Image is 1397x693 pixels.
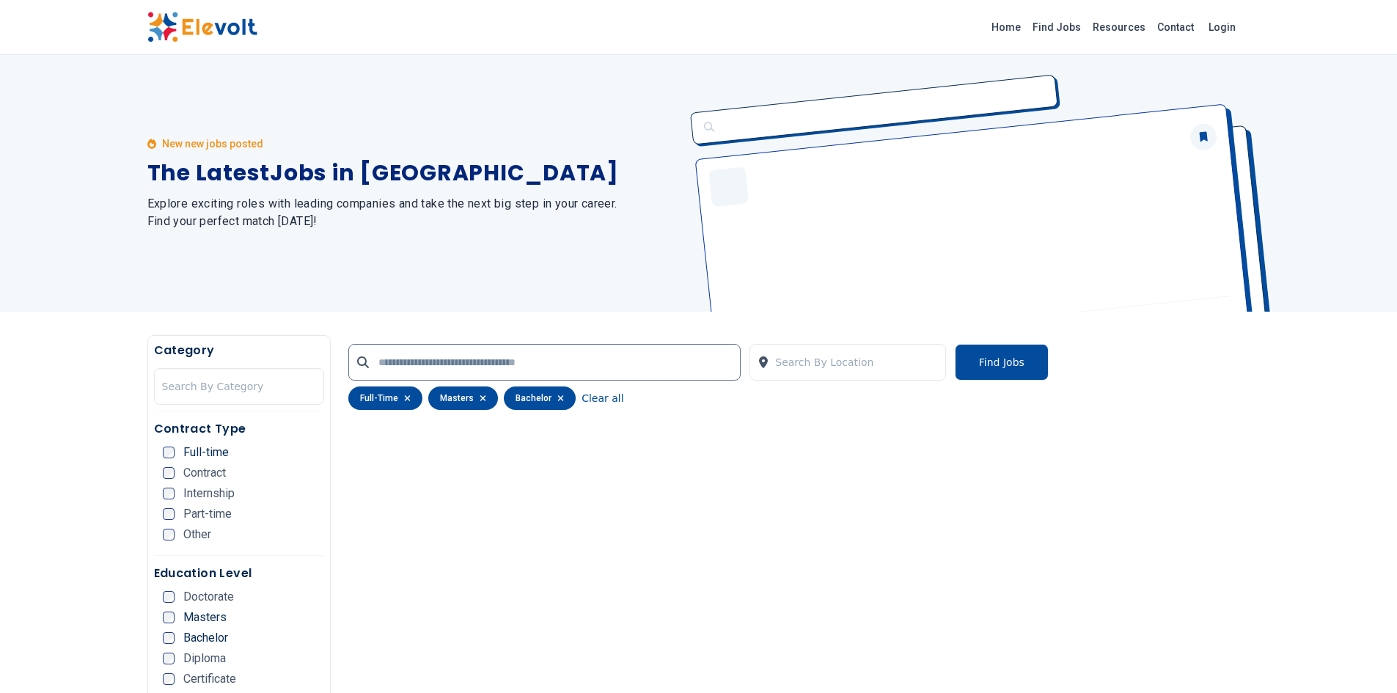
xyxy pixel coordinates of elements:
[183,488,235,499] span: Internship
[163,488,175,499] input: Internship
[183,508,232,520] span: Part-time
[1087,15,1151,39] a: Resources
[348,386,422,410] div: full-time
[154,565,325,582] h5: Education Level
[183,612,227,623] span: Masters
[1200,12,1244,42] a: Login
[955,344,1049,381] button: Find Jobs
[183,591,234,603] span: Doctorate
[162,136,263,151] p: New new jobs posted
[147,195,681,230] h2: Explore exciting roles with leading companies and take the next big step in your career. Find you...
[183,673,236,685] span: Certificate
[147,12,257,43] img: Elevolt
[163,673,175,685] input: Certificate
[163,447,175,458] input: Full-time
[986,15,1027,39] a: Home
[163,529,175,540] input: Other
[582,386,623,410] button: Clear all
[183,653,226,664] span: Diploma
[163,467,175,479] input: Contract
[163,632,175,644] input: Bachelor
[163,591,175,603] input: Doctorate
[147,160,681,186] h1: The Latest Jobs in [GEOGRAPHIC_DATA]
[183,529,211,540] span: Other
[183,632,228,644] span: Bachelor
[154,342,325,359] h5: Category
[163,653,175,664] input: Diploma
[428,386,498,410] div: masters
[183,467,226,479] span: Contract
[154,420,325,438] h5: Contract Type
[183,447,229,458] span: Full-time
[504,386,576,410] div: bachelor
[163,612,175,623] input: Masters
[163,508,175,520] input: Part-time
[1151,15,1200,39] a: Contact
[1027,15,1087,39] a: Find Jobs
